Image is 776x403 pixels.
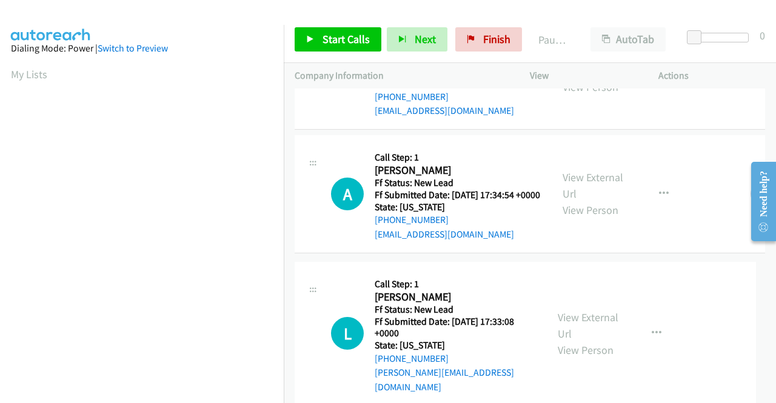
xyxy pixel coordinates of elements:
h2: [PERSON_NAME] [375,290,536,304]
div: Dialing Mode: Power | [11,41,273,56]
div: The call is yet to be attempted [331,178,364,210]
p: Paused [538,32,569,48]
a: [EMAIL_ADDRESS][DOMAIN_NAME] [375,105,514,116]
span: Start Calls [323,32,370,46]
h2: [PERSON_NAME] [375,164,537,178]
button: AutoTab [590,27,666,52]
a: View External Url [563,170,623,201]
span: Next [415,32,436,46]
span: Finish [483,32,510,46]
iframe: Resource Center [741,153,776,250]
a: View Person [563,80,618,94]
a: View External Url [558,310,618,341]
div: The call is yet to be attempted [331,317,364,350]
h5: Call Step: 1 [375,152,540,164]
a: [EMAIL_ADDRESS][DOMAIN_NAME] [375,228,514,240]
div: Delay between calls (in seconds) [693,33,749,42]
h5: Ff Submitted Date: [DATE] 17:34:54 +0000 [375,189,540,201]
a: [PHONE_NUMBER] [375,214,449,225]
h5: Call Step: 1 [375,278,536,290]
p: View [530,68,637,83]
h1: A [331,178,364,210]
a: [PERSON_NAME][EMAIL_ADDRESS][DOMAIN_NAME] [375,367,514,393]
h5: State: [US_STATE] [375,201,540,213]
div: 0 [760,27,765,44]
button: Next [387,27,447,52]
p: Company Information [295,68,508,83]
a: View Person [563,203,618,217]
a: Finish [455,27,522,52]
h5: Ff Status: New Lead [375,304,536,316]
p: Actions [658,68,765,83]
a: Start Calls [295,27,381,52]
h5: Ff Submitted Date: [DATE] 17:33:08 +0000 [375,316,536,339]
a: View Person [558,343,614,357]
a: [PHONE_NUMBER] [375,353,449,364]
a: My Lists [11,67,47,81]
a: Switch to Preview [98,42,168,54]
h1: L [331,317,364,350]
a: [PHONE_NUMBER] [375,91,449,102]
h5: Ff Status: New Lead [375,177,540,189]
h5: State: [US_STATE] [375,339,536,351]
